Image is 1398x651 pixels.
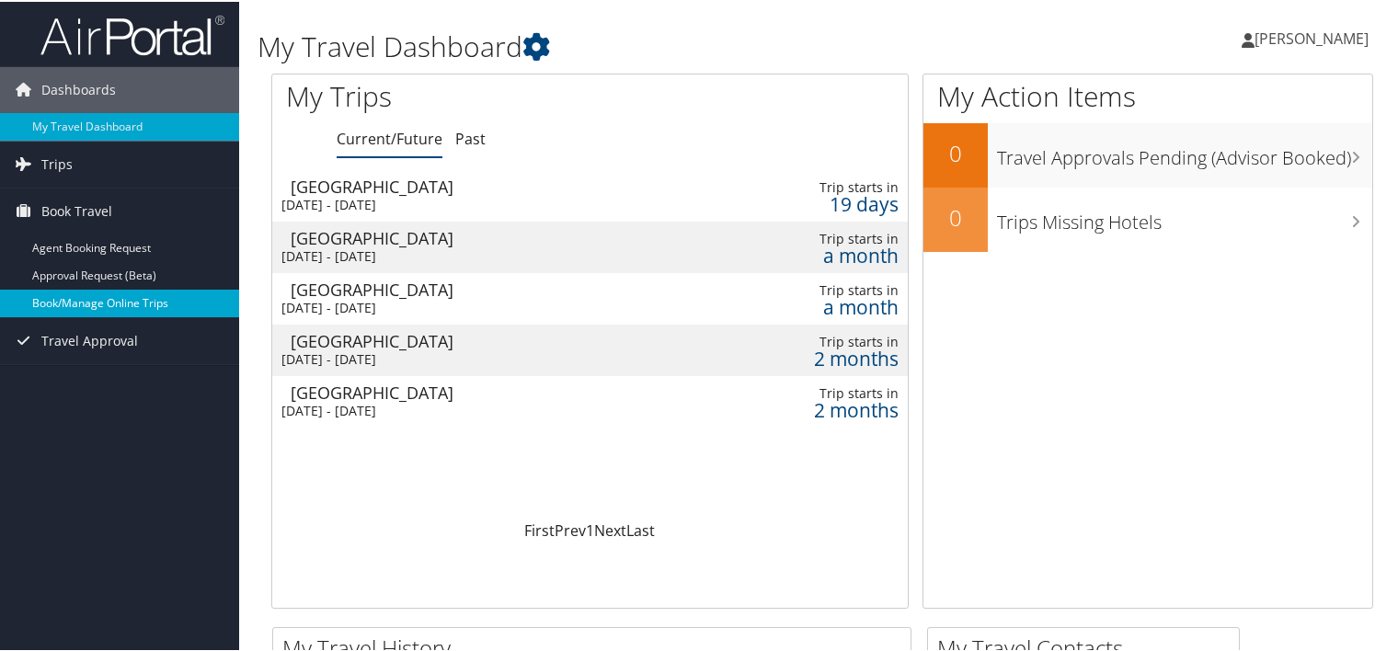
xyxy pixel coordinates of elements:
div: [DATE] - [DATE] [281,298,683,314]
div: [GEOGRAPHIC_DATA] [291,383,693,399]
div: Trip starts in [751,383,898,400]
div: a month [751,297,898,314]
a: 0Trips Missing Hotels [923,186,1372,250]
a: [PERSON_NAME] [1242,9,1387,64]
div: [DATE] - [DATE] [281,195,683,211]
h2: 0 [923,200,988,232]
div: [DATE] - [DATE] [281,401,683,417]
div: [GEOGRAPHIC_DATA] [291,228,693,245]
h1: My Trips [286,75,629,114]
a: First [524,519,555,539]
div: Trip starts in [751,332,898,348]
div: Trip starts in [751,177,898,194]
a: Past [455,127,486,147]
a: Prev [555,519,586,539]
a: Next [594,519,626,539]
a: Last [626,519,655,539]
h3: Travel Approvals Pending (Advisor Booked) [997,134,1372,169]
span: Travel Approval [41,316,138,362]
span: [PERSON_NAME] [1255,27,1369,47]
img: airportal-logo.png [40,12,224,55]
div: Trip starts in [751,229,898,246]
div: [DATE] - [DATE] [281,349,683,366]
div: 2 months [751,348,898,365]
span: Dashboards [41,65,116,111]
span: Book Travel [41,187,112,233]
h1: My Action Items [923,75,1372,114]
div: [GEOGRAPHIC_DATA] [291,331,693,348]
div: 2 months [751,400,898,417]
a: 1 [586,519,594,539]
span: Trips [41,140,73,186]
h1: My Travel Dashboard [258,26,1011,64]
div: [GEOGRAPHIC_DATA] [291,177,693,193]
div: a month [751,246,898,262]
h2: 0 [923,136,988,167]
h3: Trips Missing Hotels [997,199,1372,234]
div: [DATE] - [DATE] [281,246,683,263]
div: 19 days [751,194,898,211]
div: Trip starts in [751,280,898,297]
a: 0Travel Approvals Pending (Advisor Booked) [923,121,1372,186]
a: Current/Future [337,127,442,147]
div: [GEOGRAPHIC_DATA] [291,280,693,296]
